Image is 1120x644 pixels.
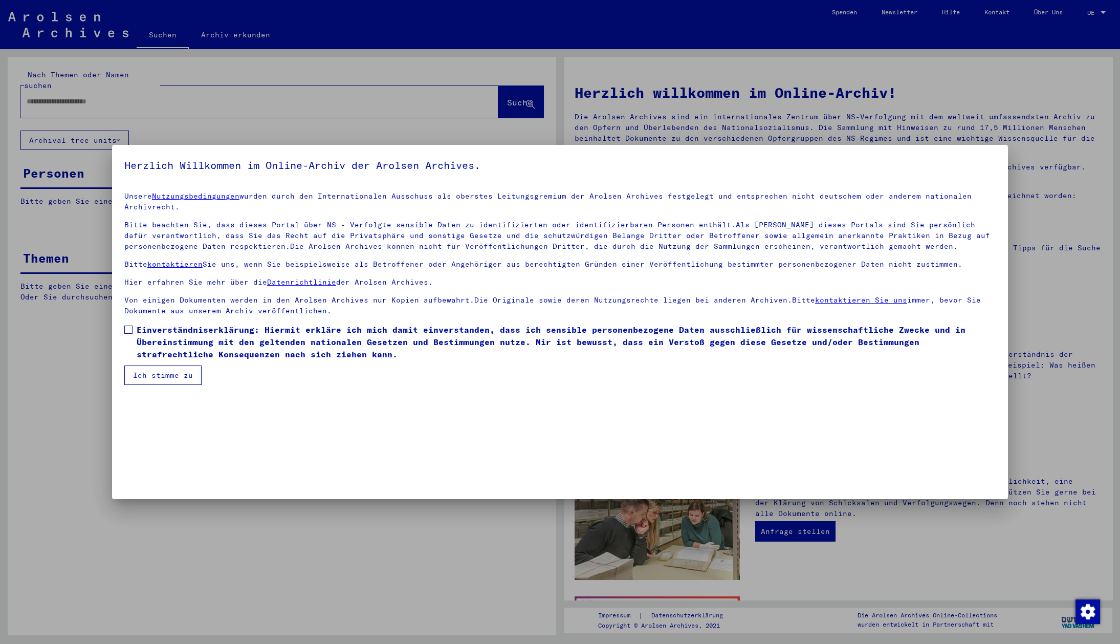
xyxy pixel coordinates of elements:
p: Bitte beachten Sie, dass dieses Portal über NS - Verfolgte sensible Daten zu identifizierten oder... [124,220,996,252]
h5: Herzlich Willkommen im Online-Archiv der Arolsen Archives. [124,157,996,174]
p: Von einigen Dokumenten werden in den Arolsen Archives nur Kopien aufbewahrt.Die Originale sowie d... [124,295,996,316]
img: Zustimmung ändern [1075,599,1100,624]
a: Nutzungsbedingungen [152,191,239,201]
a: kontaktieren Sie uns [815,295,907,305]
a: Datenrichtlinie [267,277,336,287]
span: Einverständniserklärung: Hiermit erkläre ich mich damit einverstanden, dass ich sensible personen... [137,324,996,360]
button: Ich stimme zu [124,366,202,385]
p: Bitte Sie uns, wenn Sie beispielsweise als Betroffener oder Angehöriger aus berechtigten Gründen ... [124,259,996,270]
div: Zustimmung ändern [1075,599,1100,624]
a: kontaktieren [147,260,203,269]
p: Hier erfahren Sie mehr über die der Arolsen Archives. [124,277,996,288]
p: Unsere wurden durch den Internationalen Ausschuss als oberstes Leitungsgremium der Arolsen Archiv... [124,191,996,212]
